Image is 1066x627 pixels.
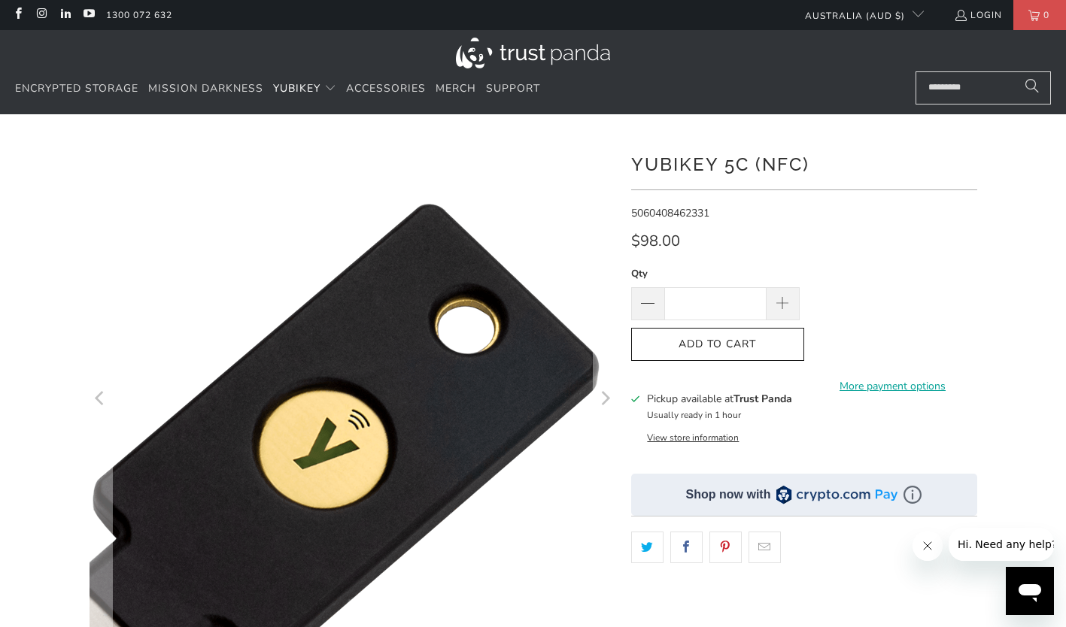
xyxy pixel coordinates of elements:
a: Merch [436,71,476,107]
a: Trust Panda Australia on LinkedIn [59,9,71,21]
iframe: Message from company [949,528,1054,561]
a: Share this on Pinterest [709,532,742,563]
a: Encrypted Storage [15,71,138,107]
span: Support [486,81,540,95]
span: YubiKey [273,81,320,95]
span: Accessories [346,81,426,95]
a: Share this on Facebook [670,532,703,563]
span: Hi. Need any help? [9,11,108,23]
a: Trust Panda Australia on YouTube [82,9,95,21]
a: 1300 072 632 [106,7,172,23]
span: Mission Darkness [148,81,263,95]
button: View store information [647,432,739,444]
input: Search... [916,71,1051,104]
iframe: Button to launch messaging window [1006,567,1054,615]
a: Accessories [346,71,426,107]
a: Trust Panda Australia on Facebook [11,9,24,21]
img: Trust Panda Australia [456,38,610,68]
a: More payment options [809,378,977,395]
a: Support [486,71,540,107]
iframe: Close message [913,531,943,561]
a: Login [954,7,1002,23]
span: $98.00 [631,231,680,251]
small: Usually ready in 1 hour [647,409,741,421]
summary: YubiKey [273,71,336,107]
span: 5060408462331 [631,206,709,220]
a: Trust Panda Australia on Instagram [35,9,47,21]
h1: YubiKey 5C (NFC) [631,148,977,178]
nav: Translation missing: en.navigation.header.main_nav [15,71,540,107]
label: Qty [631,265,800,282]
div: Shop now with [686,486,771,503]
a: Email this to a friend [749,532,781,563]
h3: Pickup available at [647,391,792,407]
a: Share this on Twitter [631,532,664,563]
span: Merch [436,81,476,95]
button: Add to Cart [631,328,804,362]
b: Trust Panda [733,392,792,406]
span: Encrypted Storage [15,81,138,95]
button: Search [1013,71,1051,104]
span: Add to Cart [647,338,788,351]
a: Mission Darkness [148,71,263,107]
